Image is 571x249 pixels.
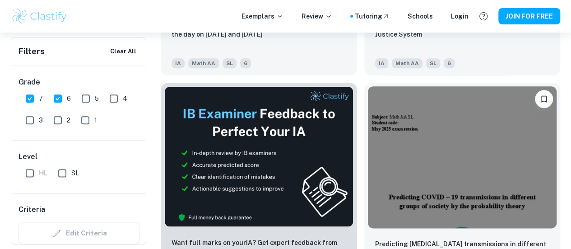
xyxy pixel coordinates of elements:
[19,151,139,162] h6: Level
[67,115,70,125] span: 2
[11,7,68,25] img: Clastify logo
[67,94,71,103] span: 6
[476,9,491,24] button: Help and Feedback
[451,11,469,21] a: Login
[223,58,237,68] span: SL
[408,11,433,21] a: Schools
[164,86,353,227] img: Thumbnail
[535,90,553,108] button: Please log in to bookmark exemplars
[108,45,139,58] button: Clear All
[19,222,139,244] div: Criteria filters are unavailable when searching by topic
[188,58,219,68] span: Math AA
[39,94,43,103] span: 7
[302,11,332,21] p: Review
[19,204,45,215] h6: Criteria
[94,115,97,125] span: 1
[355,11,390,21] a: Tutoring
[39,168,47,178] span: HL
[19,77,139,88] h6: Grade
[240,58,251,68] span: 6
[241,11,283,21] p: Exemplars
[375,58,388,68] span: IA
[123,94,127,103] span: 4
[498,8,560,24] button: JOIN FOR FREE
[172,58,185,68] span: IA
[368,86,557,228] img: Math AA IA example thumbnail: Predicting COVID – 19 transmissions in d
[39,115,43,125] span: 3
[426,58,440,68] span: SL
[19,45,45,58] h6: Filters
[71,168,79,178] span: SL
[444,58,455,68] span: 6
[392,58,422,68] span: Math AA
[95,94,99,103] span: 5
